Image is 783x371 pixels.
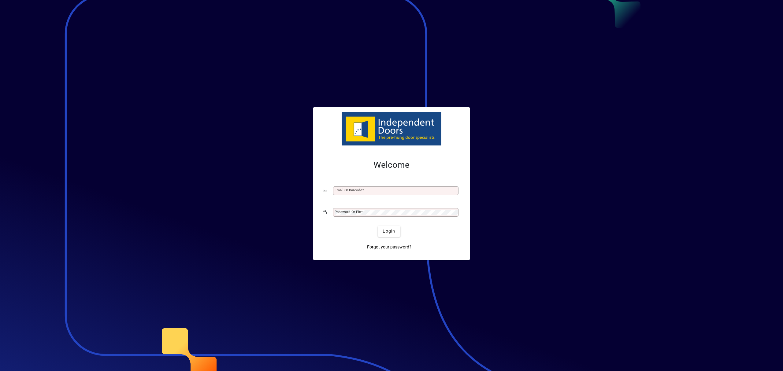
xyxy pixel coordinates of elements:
button: Login [378,226,400,237]
span: Forgot your password? [367,244,411,250]
mat-label: Password or Pin [335,210,361,214]
span: Login [383,228,395,234]
a: Forgot your password? [365,242,414,253]
mat-label: Email or Barcode [335,188,362,192]
h2: Welcome [323,160,460,170]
